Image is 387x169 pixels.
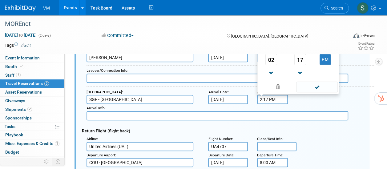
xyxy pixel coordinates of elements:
span: Shipments [5,107,32,112]
span: Vivi [43,6,50,10]
span: 1 [55,141,59,146]
span: 3 [44,81,49,86]
span: Departure Airport [87,153,115,157]
span: Layover/Connection Info [87,68,127,73]
a: Done [296,83,338,92]
span: Sponsorships [5,115,32,120]
body: Rich Text Area. Press ALT-0 for help. [3,2,279,8]
span: Flight Number [208,137,232,141]
a: Tasks [0,123,64,131]
div: Event Format [321,32,375,41]
a: Edit [21,43,31,48]
span: [DATE] [DATE] [5,32,37,38]
small: : [87,68,128,73]
small: : [87,153,116,157]
a: Sponsorships [0,114,64,122]
small: : [257,137,284,141]
small: : [208,90,228,94]
a: Event Information [0,54,64,62]
small: : [208,153,234,157]
small: : [257,90,278,94]
small: : [87,90,123,94]
span: Misc. Expenses & Credits [5,141,59,146]
a: Clear selection [259,83,297,91]
span: Budget [5,150,19,155]
span: [GEOGRAPHIC_DATA] [87,90,122,94]
span: Travel Reservations [5,81,49,86]
span: 2 [16,73,21,77]
span: Playbook [5,132,23,137]
img: Format-Inperson.png [353,33,359,38]
span: Airline [87,137,97,141]
span: Tasks [5,124,15,129]
span: Departure Date [208,153,233,157]
span: Departure Time [257,153,282,157]
span: 2 [27,107,32,111]
span: (2 days) [38,34,51,38]
span: Search [329,6,343,10]
a: Booth [0,62,64,71]
span: Booth [5,64,24,69]
span: Class/Seat Info [257,137,283,141]
small: : [257,153,283,157]
span: [GEOGRAPHIC_DATA], [GEOGRAPHIC_DATA] [231,34,308,38]
a: Travel Reservations3 [0,79,64,88]
td: : [284,54,288,65]
small: : [87,106,106,110]
a: Search [320,3,349,14]
span: Arrival Info [87,106,105,110]
span: Staff [5,73,21,78]
a: Decrement Minute [294,65,306,81]
span: Asset Reservations [5,90,42,95]
a: Budget [0,148,64,156]
div: Event Rating [358,42,374,45]
span: Event Information [5,55,40,60]
span: Pick Minute [294,54,306,65]
a: Asset Reservations [0,88,64,96]
span: to [18,33,24,38]
div: In-Person [360,33,375,38]
td: Personalize Event Tab Strip [41,158,52,166]
small: : [87,137,98,141]
a: Decrement Hour [265,65,277,81]
span: Arrival Time [257,90,277,94]
span: Giveaways [5,98,25,103]
span: Arrival Date [208,90,228,94]
a: Playbook [0,131,64,139]
span: Pick Hour [265,54,277,65]
a: Staff2 [0,71,64,79]
button: Committed [99,32,136,39]
img: Sandra Wimer [357,2,369,14]
small: : [208,137,233,141]
button: PM [320,54,331,65]
i: Booth reservation complete [20,65,23,68]
div: MOREnet [3,18,343,30]
td: Tags [5,42,31,48]
td: Toggle Event Tabs [52,158,65,166]
img: ExhibitDay [5,5,36,11]
a: Misc. Expenses & Credits1 [0,139,64,148]
a: Shipments2 [0,105,64,114]
a: Giveaways [0,97,64,105]
span: Return Flight (flight back) [82,128,130,133]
